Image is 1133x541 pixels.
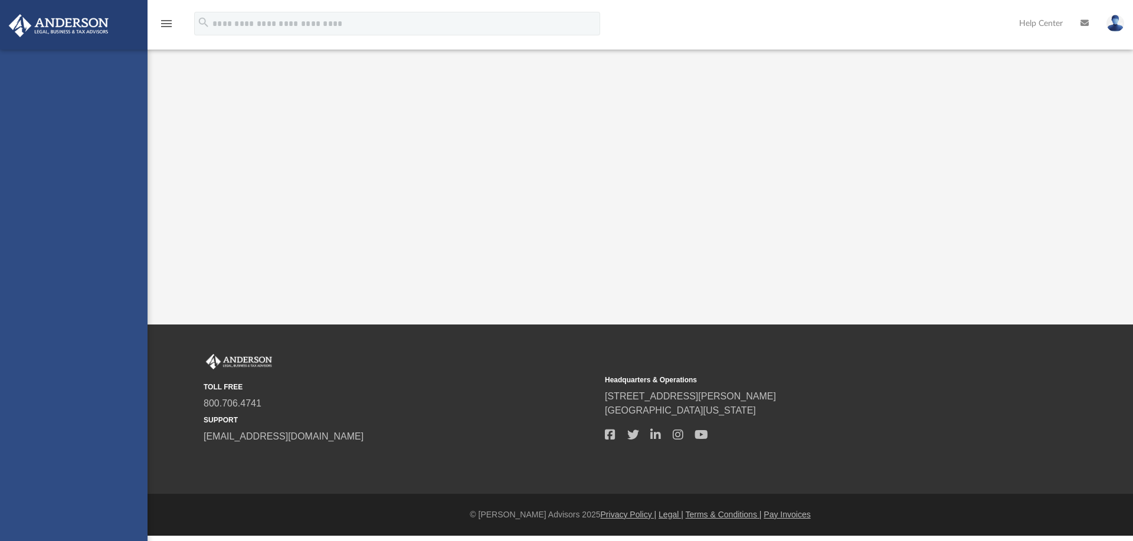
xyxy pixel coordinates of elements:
small: Headquarters & Operations [605,375,998,385]
a: 800.706.4741 [204,398,261,408]
a: [EMAIL_ADDRESS][DOMAIN_NAME] [204,431,364,441]
a: [STREET_ADDRESS][PERSON_NAME] [605,391,776,401]
a: Privacy Policy | [601,510,657,519]
a: menu [159,22,173,31]
a: [GEOGRAPHIC_DATA][US_STATE] [605,405,756,415]
i: search [197,16,210,29]
img: User Pic [1106,15,1124,32]
i: menu [159,17,173,31]
div: © [PERSON_NAME] Advisors 2025 [148,509,1133,521]
a: Legal | [659,510,683,519]
small: TOLL FREE [204,382,597,392]
a: Terms & Conditions | [686,510,762,519]
img: Anderson Advisors Platinum Portal [204,354,274,369]
small: SUPPORT [204,415,597,425]
a: Pay Invoices [764,510,810,519]
img: Anderson Advisors Platinum Portal [5,14,112,37]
